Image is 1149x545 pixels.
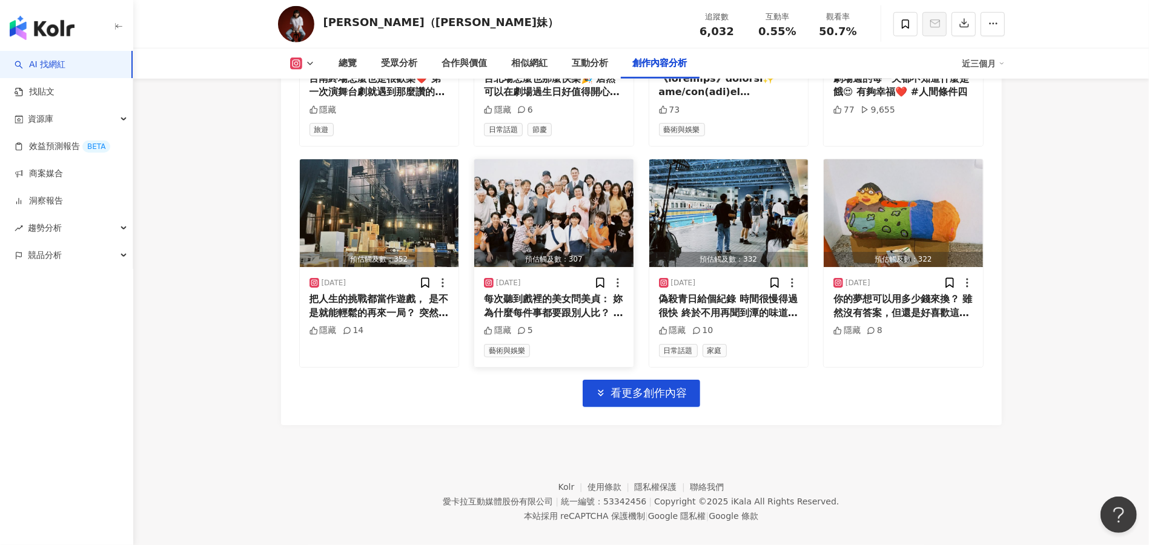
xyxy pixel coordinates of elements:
[474,159,634,267] button: 預估觸及數：307
[517,104,533,116] div: 6
[962,54,1005,73] div: 近三個月
[528,123,552,136] span: 節慶
[703,344,727,357] span: 家庭
[300,252,459,267] div: 預估觸及數：352
[484,104,511,116] div: 隱藏
[824,159,983,267] button: 預估觸及數：322
[555,497,558,506] span: |
[15,168,63,180] a: 商案媒合
[496,278,521,288] div: [DATE]
[700,25,734,38] span: 6,032
[659,292,799,320] div: 偽殺青日給個紀錄 時間很慢得過很快 終於不用再聞到潭的味道！ 圖3大概第8次把房卡鎖在房間裡❤️ 圖9➕🐟用爬馬燈跟我們說照顧好自己 圖11上岸後保溫杯裡的寶礦力讓人很溫暖 圖14 佳欣每天的表...
[649,159,809,267] button: 預估觸及數：332
[15,195,63,207] a: 洞察報告
[819,25,856,38] span: 50.7%
[645,511,648,521] span: |
[310,72,449,99] div: 台南終場怎麼也是很歡樂❤️ 第一次演舞台劇就遇到那麼讚的團隊已經太幸運了💚 謝謝綠光劇團😍 謝謝所有夥伴的照顧！ 那我們就下次見呦✋
[659,325,686,337] div: 隱藏
[484,292,624,320] div: 每次聽到戲裡的美女問美貞： 妳為什麼每件事都要跟別人比？ 我就會想起小時候考試， 老師都會說： 不要跟別人比，要跟自己比！ 25歲的我終於聽懂這句話真正的含義了！ 是啊！跟自己比，贏的永遠是自己...
[484,72,624,99] div: 台北場怎麼也那麼快樂🎉 居然可以在劇場過生日好值得開心一百次😍 謝謝大家的愛❤️ 我要把這些回憶護[PERSON_NAME]在左心室 那就7/26台南劇場見囉🤓
[846,278,870,288] div: [DATE]
[659,344,698,357] span: 日常話題
[659,123,705,136] span: 藝術與娛樂
[474,252,634,267] div: 預估觸及數：307
[343,325,364,337] div: 14
[731,497,752,506] a: iKala
[15,86,55,98] a: 找貼文
[484,344,530,357] span: 藝術與娛樂
[512,56,548,71] div: 相似網紅
[443,497,553,506] div: 愛卡拉互動媒體股份有限公司
[517,325,533,337] div: 5
[524,509,758,523] span: 本站採用 reCAPTCHA 保護機制
[758,25,796,38] span: 0.55%
[300,159,459,267] button: 預估觸及數：352
[755,11,801,23] div: 互動率
[15,59,65,71] a: searchAI 找網紅
[300,159,459,267] img: post-image
[694,11,740,23] div: 追蹤數
[824,252,983,267] div: 預估觸及數：322
[278,6,314,42] img: KOL Avatar
[323,15,559,30] div: [PERSON_NAME]（[PERSON_NAME]妹）
[659,104,680,116] div: 73
[442,56,488,71] div: 合作與價值
[649,497,652,506] span: |
[28,105,53,133] span: 資源庫
[484,325,511,337] div: 隱藏
[583,380,700,407] button: 看更多創作內容
[1101,497,1137,533] iframe: Help Scout Beacon - Open
[867,325,882,337] div: 8
[572,56,609,71] div: 互動分析
[635,482,690,492] a: 隱私權保護
[659,72,799,99] div: 《loremips》dolorsi✨ ame/con(adi)el seddoeiusm。temporincid，utlaboree，doloremagna，aliq「eni」。 adminim...
[633,56,687,71] div: 創作內容分析
[310,123,334,136] span: 旅遊
[339,56,357,71] div: 總覽
[833,292,973,320] div: 你的夢想可以用多少錢來換？ 雖然沒有答案，但還是好喜歡這句話！ 不過我還是相信，我會成為能吃飽飯的夢想家！
[28,242,62,269] span: 競品分析
[611,386,687,400] span: 看更多創作內容
[833,72,973,99] div: 劇場週的每一天都不知道什麼是餓😍 有夠幸福❤️ #人間條件四
[648,511,706,521] a: Google 隱私權
[649,159,809,267] img: post-image
[561,497,646,506] div: 統一編號：53342456
[815,11,861,23] div: 觀看率
[833,325,861,337] div: 隱藏
[310,292,449,320] div: 把人生的挑戰都當作遊戲， 是不是就能輕鬆的再來一局？ 突然想起[PERSON_NAME]老師說演錯了， 要很開心的跳起來說Yes!我失敗了！ 我喜歡苜蓿芽，有一點不喜歡酸黃瓜洋芋片！ 然後最近喜...
[692,325,714,337] div: 10
[382,56,418,71] div: 受眾分析
[484,123,523,136] span: 日常話題
[15,224,23,233] span: rise
[706,511,709,521] span: |
[588,482,635,492] a: 使用條款
[474,159,634,267] img: post-image
[861,104,895,116] div: 9,655
[690,482,724,492] a: 聯絡我們
[709,511,758,521] a: Google 條款
[15,140,110,153] a: 效益預測報告BETA
[649,252,809,267] div: 預估觸及數：332
[310,104,337,116] div: 隱藏
[558,482,588,492] a: Kolr
[10,16,75,40] img: logo
[654,497,839,506] div: Copyright © 2025 All Rights Reserved.
[824,159,983,267] img: post-image
[322,278,346,288] div: [DATE]
[671,278,696,288] div: [DATE]
[833,104,855,116] div: 77
[310,325,337,337] div: 隱藏
[28,214,62,242] span: 趨勢分析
